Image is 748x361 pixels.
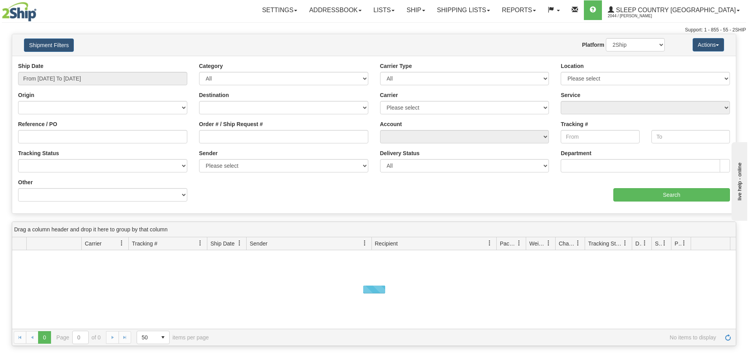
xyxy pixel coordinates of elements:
a: Ship [401,0,431,20]
span: Recipient [375,240,398,247]
span: Sender [250,240,267,247]
label: Department [561,149,591,157]
a: Carrier filter column settings [115,236,128,250]
span: Delivery Status [635,240,642,247]
label: Tracking # [561,120,588,128]
label: Carrier Type [380,62,412,70]
span: items per page [137,331,209,344]
input: Search [613,188,730,202]
label: Ship Date [18,62,44,70]
button: Actions [693,38,724,51]
span: Ship Date [210,240,234,247]
span: Tracking Status [588,240,622,247]
a: Tracking # filter column settings [194,236,207,250]
label: Location [561,62,583,70]
a: Reports [496,0,542,20]
span: Shipment Issues [655,240,662,247]
label: Other [18,178,33,186]
a: Shipment Issues filter column settings [658,236,671,250]
span: Packages [500,240,516,247]
label: Category [199,62,223,70]
a: Delivery Status filter column settings [638,236,651,250]
a: Recipient filter column settings [483,236,496,250]
span: No items to display [220,334,716,341]
label: Sender [199,149,218,157]
iframe: chat widget [730,140,747,220]
label: Tracking Status [18,149,59,157]
a: Packages filter column settings [512,236,526,250]
a: Weight filter column settings [542,236,555,250]
a: Refresh [722,331,734,344]
a: Sender filter column settings [358,236,371,250]
label: Service [561,91,580,99]
span: select [157,331,169,344]
label: Reference / PO [18,120,57,128]
input: From [561,130,639,143]
label: Destination [199,91,229,99]
span: Page 0 [38,331,51,344]
a: Shipping lists [431,0,496,20]
span: 50 [142,334,152,341]
div: grid grouping header [12,222,736,237]
label: Order # / Ship Request # [199,120,263,128]
a: Tracking Status filter column settings [618,236,632,250]
a: Sleep Country [GEOGRAPHIC_DATA] 2044 / [PERSON_NAME] [602,0,746,20]
span: Weight [529,240,546,247]
input: To [651,130,730,143]
span: Page sizes drop down [137,331,170,344]
span: Sleep Country [GEOGRAPHIC_DATA] [614,7,736,13]
a: Lists [368,0,401,20]
span: Charge [559,240,575,247]
label: Account [380,120,402,128]
span: Pickup Status [675,240,681,247]
img: logo2044.jpg [2,2,37,22]
span: Carrier [85,240,102,247]
div: Support: 1 - 855 - 55 - 2SHIP [2,27,746,33]
span: Page of 0 [57,331,101,344]
a: Addressbook [303,0,368,20]
span: 2044 / [PERSON_NAME] [608,12,667,20]
label: Origin [18,91,34,99]
label: Delivery Status [380,149,420,157]
span: Tracking # [132,240,157,247]
button: Shipment Filters [24,38,74,52]
label: Platform [582,41,604,49]
label: Carrier [380,91,398,99]
div: live help - online [6,7,73,13]
a: Settings [256,0,303,20]
a: Ship Date filter column settings [233,236,246,250]
a: Charge filter column settings [571,236,585,250]
a: Pickup Status filter column settings [677,236,691,250]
